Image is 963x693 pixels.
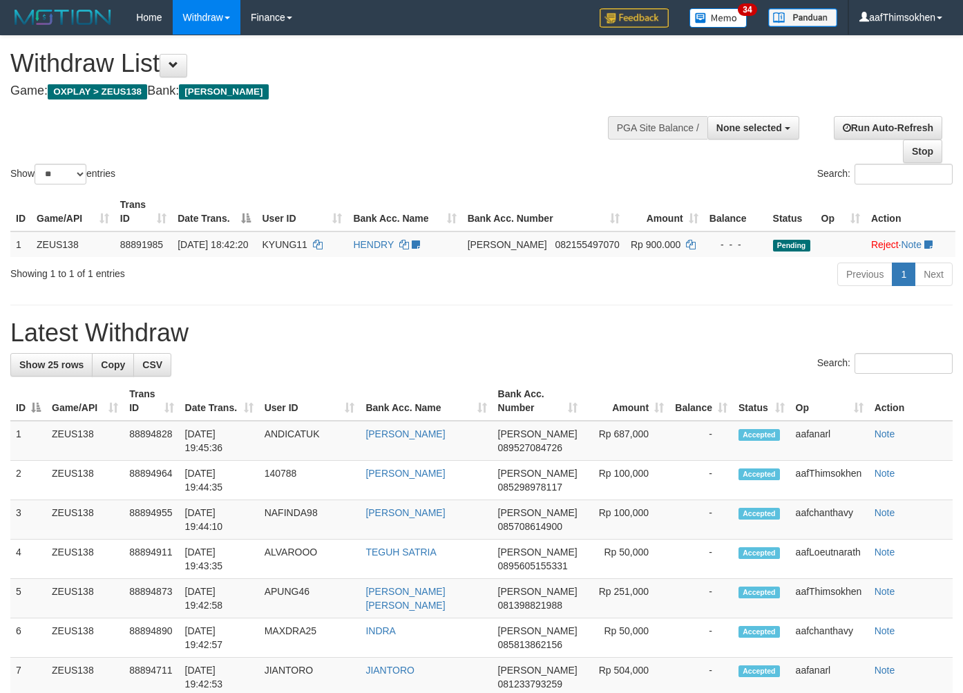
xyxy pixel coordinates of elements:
[600,8,669,28] img: Feedback.jpg
[689,8,747,28] img: Button%20Memo.svg
[709,238,762,251] div: - - -
[10,421,46,461] td: 1
[738,626,780,638] span: Accepted
[178,239,248,250] span: [DATE] 18:42:20
[716,122,782,133] span: None selected
[180,500,259,540] td: [DATE] 19:44:10
[790,500,869,540] td: aafchanthavy
[124,381,179,421] th: Trans ID: activate to sort column ascending
[498,678,562,690] span: Copy 081233793259 to clipboard
[901,239,922,250] a: Note
[498,428,578,439] span: [PERSON_NAME]
[180,381,259,421] th: Date Trans.: activate to sort column ascending
[768,8,837,27] img: panduan.png
[704,192,767,231] th: Balance
[10,319,953,347] h1: Latest Withdraw
[738,665,780,677] span: Accepted
[180,579,259,618] td: [DATE] 19:42:58
[10,7,115,28] img: MOTION_logo.png
[837,263,893,286] a: Previous
[738,468,780,480] span: Accepted
[124,540,179,579] td: 88894911
[35,164,86,184] select: Showentries
[493,381,583,421] th: Bank Acc. Number: activate to sort column ascending
[875,468,895,479] a: Note
[498,639,562,650] span: Copy 085813862156 to clipboard
[790,421,869,461] td: aafanarl
[498,507,578,518] span: [PERSON_NAME]
[133,353,171,377] a: CSV
[259,461,361,500] td: 140788
[10,579,46,618] td: 5
[262,239,307,250] span: KYUNG11
[259,500,361,540] td: NAFINDA98
[142,359,162,370] span: CSV
[19,359,84,370] span: Show 25 rows
[46,540,124,579] td: ZEUS138
[875,665,895,676] a: Note
[180,618,259,658] td: [DATE] 19:42:57
[92,353,134,377] a: Copy
[31,192,115,231] th: Game/API: activate to sort column ascending
[180,540,259,579] td: [DATE] 19:43:35
[875,586,895,597] a: Note
[817,164,953,184] label: Search:
[172,192,256,231] th: Date Trans.: activate to sort column descending
[875,428,895,439] a: Note
[669,461,733,500] td: -
[360,381,492,421] th: Bank Acc. Name: activate to sort column ascending
[10,231,31,257] td: 1
[498,482,562,493] span: Copy 085298978117 to clipboard
[179,84,268,99] span: [PERSON_NAME]
[10,192,31,231] th: ID
[669,579,733,618] td: -
[875,625,895,636] a: Note
[180,461,259,500] td: [DATE] 19:44:35
[583,500,669,540] td: Rp 100,000
[498,468,578,479] span: [PERSON_NAME]
[124,461,179,500] td: 88894964
[707,116,799,140] button: None selected
[738,508,780,520] span: Accepted
[866,231,955,257] td: ·
[468,239,547,250] span: [PERSON_NAME]
[498,547,578,558] span: [PERSON_NAME]
[738,3,756,16] span: 34
[498,625,578,636] span: [PERSON_NAME]
[10,461,46,500] td: 2
[498,665,578,676] span: [PERSON_NAME]
[10,500,46,540] td: 3
[31,231,115,257] td: ZEUS138
[256,192,347,231] th: User ID: activate to sort column ascending
[498,442,562,453] span: Copy 089527084726 to clipboard
[365,507,445,518] a: [PERSON_NAME]
[767,192,816,231] th: Status
[259,381,361,421] th: User ID: activate to sort column ascending
[120,239,163,250] span: 88891985
[583,461,669,500] td: Rp 100,000
[259,618,361,658] td: MAXDRA25
[738,587,780,598] span: Accepted
[875,547,895,558] a: Note
[855,353,953,374] input: Search:
[816,192,866,231] th: Op: activate to sort column ascending
[790,540,869,579] td: aafLoeutnarath
[738,547,780,559] span: Accepted
[790,579,869,618] td: aafThimsokhen
[498,521,562,532] span: Copy 085708614900 to clipboard
[892,263,915,286] a: 1
[773,240,810,251] span: Pending
[869,381,953,421] th: Action
[790,381,869,421] th: Op: activate to sort column ascending
[608,116,707,140] div: PGA Site Balance /
[583,421,669,461] td: Rp 687,000
[817,353,953,374] label: Search:
[124,421,179,461] td: 88894828
[353,239,394,250] a: HENDRY
[124,618,179,658] td: 88894890
[365,586,445,611] a: [PERSON_NAME] [PERSON_NAME]
[365,428,445,439] a: [PERSON_NAME]
[259,579,361,618] td: APUNG46
[124,500,179,540] td: 88894955
[790,461,869,500] td: aafThimsokhen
